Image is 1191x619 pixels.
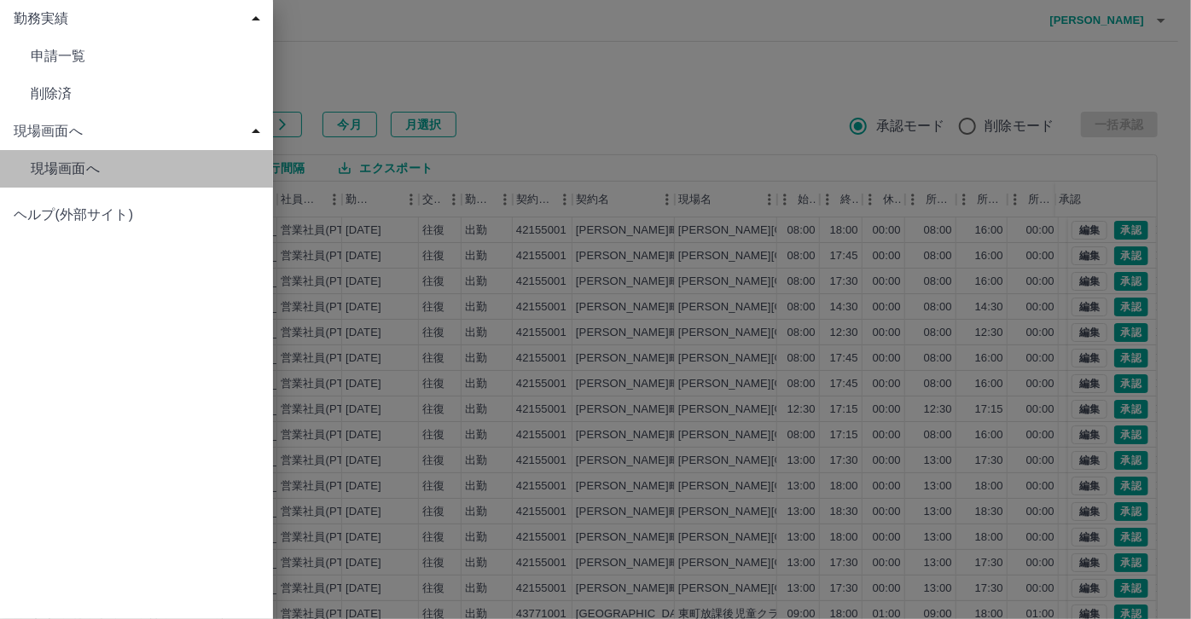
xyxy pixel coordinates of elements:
[14,121,266,142] span: 現場画面へ
[31,84,259,104] span: 削除済
[14,9,266,29] span: 勤務実績
[31,159,259,179] span: 現場画面へ
[31,46,259,67] span: 申請一覧
[14,205,259,225] span: ヘルプ(外部サイト)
